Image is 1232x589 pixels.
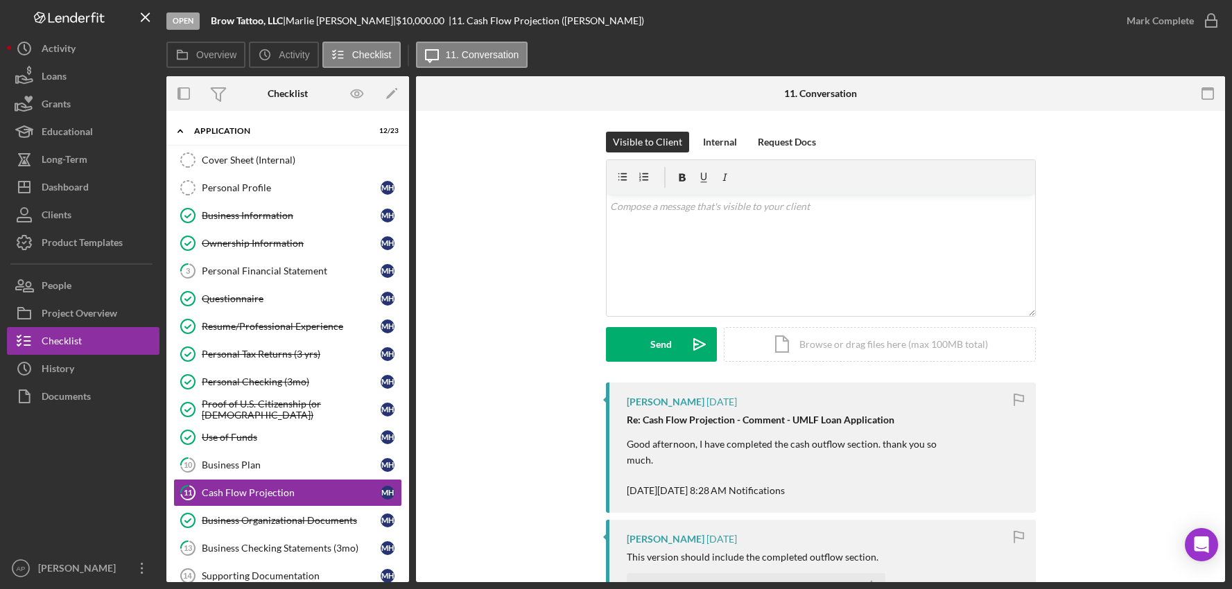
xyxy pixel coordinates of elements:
a: Personal Checking (3mo)MH [173,368,402,396]
div: M H [381,209,394,222]
a: Personal Tax Returns (3 yrs)MH [173,340,402,368]
div: Dashboard [42,173,89,204]
div: M H [381,375,394,389]
div: History [42,355,74,386]
button: Loans [7,62,159,90]
button: Activity [249,42,318,68]
div: M H [381,458,394,472]
button: Internal [696,132,744,152]
a: Ownership InformationMH [173,229,402,257]
div: 12 / 23 [374,127,399,135]
div: Use of Funds [202,432,381,443]
div: Business Information [202,210,381,221]
div: Marlie [PERSON_NAME] | [286,15,396,26]
div: Product Templates [42,229,123,260]
button: Checklist [7,327,159,355]
b: Brow Tattoo, LLC [211,15,283,26]
div: Visible to Client [613,132,682,152]
div: Checklist [42,327,82,358]
button: Educational [7,118,159,146]
div: 11. Conversation [784,88,857,99]
tspan: 10 [184,460,193,469]
div: Mark Complete [1127,7,1194,35]
div: Business Plan [202,459,381,471]
div: Supporting Documentation [202,570,381,581]
a: 10Business PlanMH [173,451,402,479]
a: Business InformationMH [173,202,402,229]
div: Send [650,327,672,362]
div: Personal Checking (3mo) [202,376,381,387]
button: Clients [7,201,159,229]
div: Cash Flow Projection [202,487,381,498]
text: AP [17,565,26,572]
div: M H [381,292,394,306]
div: M H [381,430,394,444]
div: Personal Financial Statement [202,265,381,276]
button: Overview [166,42,245,68]
div: [PERSON_NAME] [627,396,704,407]
div: Grants [42,90,71,121]
a: QuestionnaireMH [173,285,402,313]
div: Project Overview [42,299,117,331]
a: Use of FundsMH [173,423,402,451]
button: Product Templates [7,229,159,256]
div: | 11. Cash Flow Projection ([PERSON_NAME]) [449,15,644,26]
button: Dashboard [7,173,159,201]
a: Resume/Professional ExperienceMH [173,313,402,340]
button: Documents [7,383,159,410]
div: Clients [42,201,71,232]
div: Resume/Professional Experience [202,321,381,332]
button: Visible to Client [606,132,689,152]
time: 2025-07-27 21:11 [706,396,737,407]
div: M H [381,264,394,278]
div: Educational [42,118,93,149]
div: [PERSON_NAME] [35,554,125,586]
div: People [42,272,71,303]
div: Long-Term [42,146,87,177]
button: Long-Term [7,146,159,173]
div: Application [194,127,364,135]
button: AP[PERSON_NAME] [7,554,159,582]
div: $10,000.00 [396,15,449,26]
tspan: 14 [183,572,192,580]
div: This version should include the completed outflow section. [627,552,878,563]
button: People [7,272,159,299]
div: M H [381,486,394,500]
div: [PERSON_NAME] [627,534,704,545]
div: M H [381,347,394,361]
div: M H [381,181,394,195]
button: History [7,355,159,383]
p: Good afternoon, I have completed the cash outflow section. thank you so much. [DATE][DATE] 8:28 A... [627,437,937,499]
div: Business Organizational Documents [202,515,381,526]
button: Request Docs [751,132,823,152]
a: Personal ProfileMH [173,174,402,202]
a: Proof of U.S. Citizenship (or [DEMOGRAPHIC_DATA])MH [173,396,402,423]
button: Activity [7,35,159,62]
label: 11. Conversation [446,49,519,60]
div: | [211,15,286,26]
div: Ownership Information [202,238,381,249]
div: M H [381,319,394,333]
button: Project Overview [7,299,159,327]
a: Cover Sheet (Internal) [173,146,402,174]
label: Checklist [352,49,392,60]
button: Grants [7,90,159,118]
div: Questionnaire [202,293,381,304]
div: Cover Sheet (Internal) [202,155,401,166]
div: Documents [42,383,91,414]
tspan: 3 [186,266,190,275]
div: M H [381,403,394,416]
label: Activity [279,49,309,60]
div: M H [381,236,394,250]
div: Open [166,12,200,30]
